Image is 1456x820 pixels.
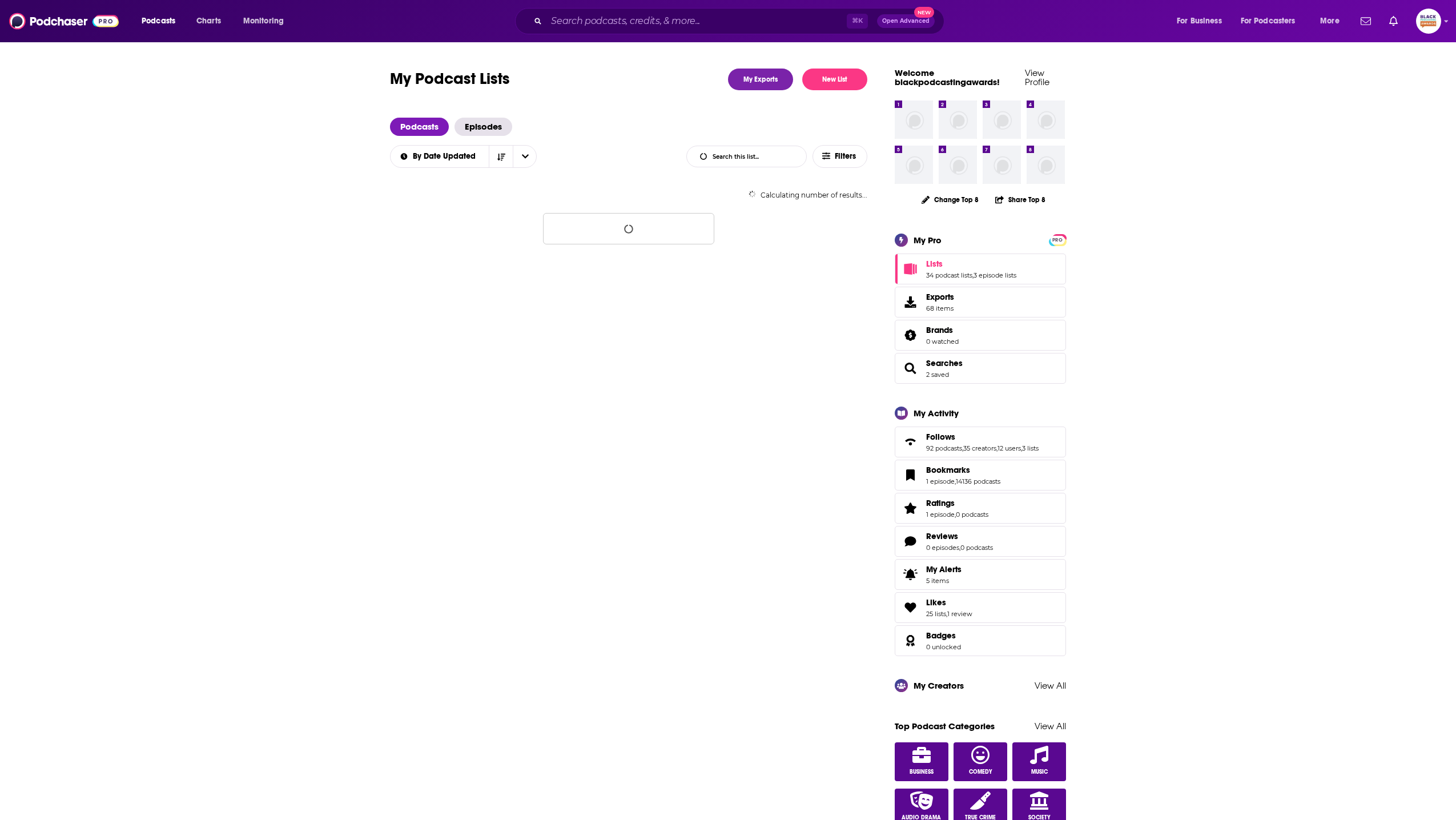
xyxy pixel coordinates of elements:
a: 0 podcasts [956,511,988,518]
a: Lists [899,261,922,277]
a: View All [1035,680,1066,691]
span: Bookmarks [926,465,970,475]
button: open menu [1312,12,1354,30]
span: My Alerts [926,564,962,574]
a: PRO [1051,235,1064,243]
a: Reviews [926,531,993,541]
span: Exports [926,292,954,302]
span: Charts [196,13,221,29]
h2: Choose List sort [390,145,537,168]
span: , [959,544,960,552]
a: 35 creators [963,444,996,452]
a: Comedy [954,742,1007,781]
a: 3 lists [1022,444,1039,452]
button: open menu [134,12,190,30]
span: New [914,7,935,18]
img: missing-image.png [1027,146,1065,184]
span: Lists [895,254,1066,284]
a: Bookmarks [926,465,1000,475]
button: open menu [1233,12,1312,30]
span: Exports [899,294,922,310]
a: 2 saved [926,371,949,379]
span: Ratings [926,498,955,508]
div: Search podcasts, credits, & more... [526,8,955,34]
span: Badges [895,625,1066,656]
span: Likes [895,592,1066,623]
a: Episodes [455,118,512,136]
span: Reviews [895,526,1066,557]
a: 1 episode [926,511,955,518]
span: Follows [926,432,955,442]
a: Show notifications dropdown [1385,11,1402,31]
a: Badges [926,630,961,641]
span: Podcasts [142,13,175,29]
img: missing-image.png [983,101,1021,139]
input: Search podcasts, credits, & more... [546,12,847,30]
span: Filters [835,152,858,160]
span: More [1320,13,1340,29]
span: My Alerts [899,566,922,582]
button: New List [802,69,867,90]
a: Exports [895,287,1066,317]
span: , [955,511,956,518]
span: , [996,444,998,452]
a: Top Podcast Categories [895,721,995,731]
button: Change Top 8 [915,192,986,207]
a: View All [1035,721,1066,731]
button: Sort Direction [489,146,513,167]
span: 68 items [926,304,954,312]
span: Brands [926,325,953,335]
span: Ratings [895,493,1066,524]
a: Badges [899,633,922,649]
a: 0 podcasts [960,544,993,552]
a: Show notifications dropdown [1356,11,1375,31]
img: missing-image.png [939,146,977,184]
span: Comedy [969,769,992,775]
button: open menu [1169,12,1236,30]
a: Follows [899,434,922,450]
span: Likes [926,597,946,608]
a: Business [895,742,948,781]
a: 0 watched [926,337,959,345]
span: For Podcasters [1241,13,1296,29]
span: Searches [926,358,963,368]
div: Calculating number of results... [390,191,867,199]
button: Loading [543,213,714,244]
button: open menu [390,152,489,160]
a: 34 podcast lists [926,271,972,279]
a: Bookmarks [899,467,922,483]
a: Brands [899,327,922,343]
img: missing-image.png [895,146,933,184]
span: Reviews [926,531,958,541]
a: Brands [926,325,959,335]
span: Business [910,769,934,775]
a: Ratings [926,498,988,508]
button: Open AdvancedNew [877,14,935,28]
span: Brands [895,320,1066,351]
a: Likes [899,600,922,616]
button: Share Top 8 [995,188,1046,211]
button: open menu [513,146,537,167]
span: , [1021,444,1022,452]
span: Open Advanced [882,18,930,24]
img: missing-image.png [983,146,1021,184]
h1: My Podcast Lists [390,69,510,90]
a: 0 unlocked [926,643,961,651]
span: Badges [926,630,956,641]
a: Lists [926,259,1016,269]
a: My Exports [728,69,793,90]
a: 1 review [947,610,972,618]
button: open menu [235,12,299,30]
a: Reviews [899,533,922,549]
img: User Profile [1416,9,1441,34]
img: missing-image.png [1027,101,1065,139]
span: PRO [1051,236,1064,244]
a: Podcasts [390,118,449,136]
a: Searches [899,360,922,376]
div: My Pro [914,235,942,246]
span: For Business [1177,13,1222,29]
a: 1 episode [926,477,955,485]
